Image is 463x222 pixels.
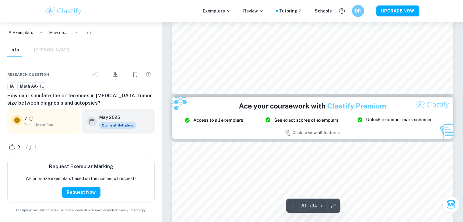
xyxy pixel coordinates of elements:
img: Ad [172,97,453,139]
div: Dislike [25,142,40,152]
button: DR [352,5,364,17]
span: 9 [14,144,23,150]
span: Math AA-HL [18,83,46,89]
h6: DR [354,8,361,14]
div: Download [103,67,128,82]
span: Partially verified [24,122,75,127]
div: Report issue [142,68,155,81]
span: Example of past student work. For reference on structure and expectations only. Do not copy. [7,208,155,212]
a: Tutoring [279,8,303,14]
p: Exemplars [203,8,231,14]
a: IA [7,82,16,90]
p: / 34 [310,203,317,209]
button: Request Now [62,187,100,198]
h6: How can I simulate the differences in [MEDICAL_DATA] tumor size between diagnosis and autopsies? [7,92,155,107]
a: IA Exemplars [7,29,33,36]
span: Current Syllabus [99,122,136,129]
button: Help and Feedback [337,6,347,16]
button: UPGRADE NOW [376,5,419,16]
p: Info [84,29,93,36]
h6: Request Exemplar Marking [49,163,113,170]
button: Ask Clai [442,196,459,213]
div: This exemplar is based on the current syllabus. Feel free to refer to it for inspiration/ideas wh... [99,122,136,129]
h6: May 2025 [99,114,131,121]
p: 7 [24,115,27,122]
img: Clastify logo [44,5,83,17]
span: Research question [7,72,49,77]
div: Like [7,142,23,152]
span: 1 [31,144,40,150]
a: Schools [315,8,332,14]
div: Share [89,68,101,81]
a: Math AA-HL [17,82,46,90]
p: How can I simulate the differences in [MEDICAL_DATA] tumor size between diagnosis and autopsies? [49,29,68,36]
div: Bookmark [129,68,141,81]
p: Review [243,8,264,14]
a: Grade partially verified [28,116,34,121]
span: IA [8,83,16,89]
button: Info [7,43,22,57]
p: We prioritize exemplars based on the number of requests [26,175,137,182]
